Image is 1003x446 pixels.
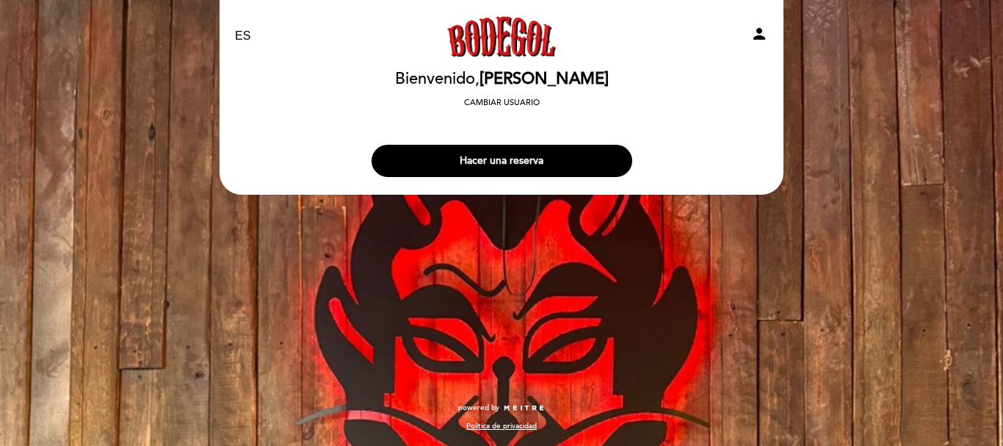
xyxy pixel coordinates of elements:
[750,25,768,43] i: person
[395,71,609,88] h2: Bienvenido,
[479,69,609,89] span: [PERSON_NAME]
[458,403,499,413] span: powered by
[410,16,593,57] a: Bodegol
[458,403,545,413] a: powered by
[466,421,537,431] a: Política de privacidad
[503,405,545,412] img: MEITRE
[750,25,768,48] button: person
[372,145,632,177] button: Hacer una reserva
[460,96,544,109] button: Cambiar usuario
